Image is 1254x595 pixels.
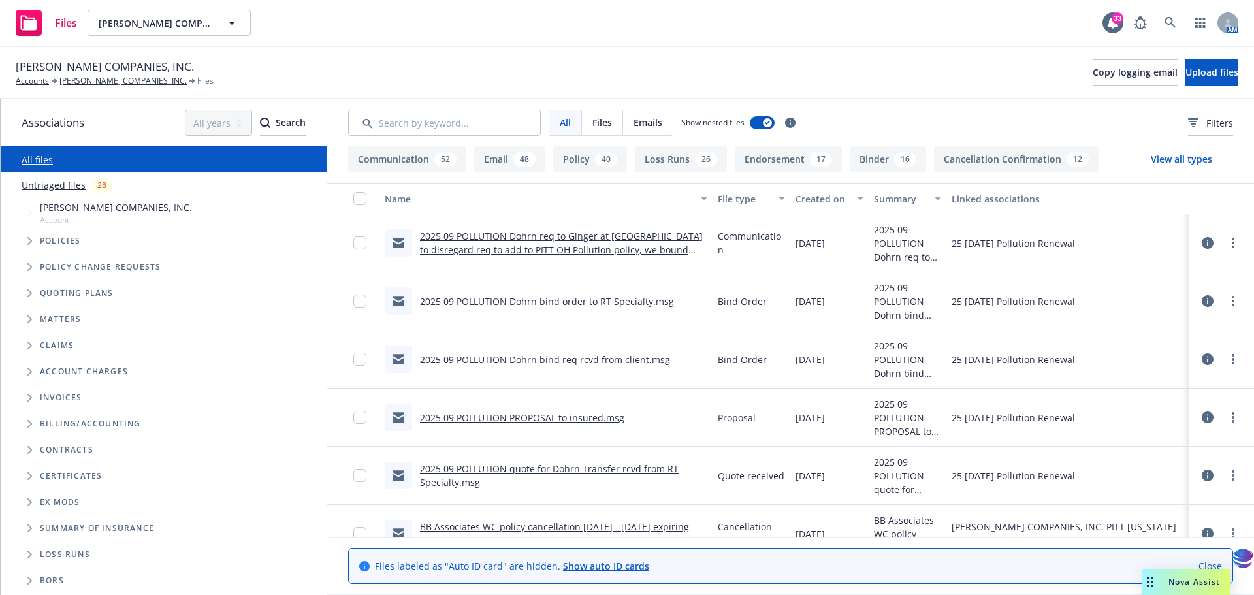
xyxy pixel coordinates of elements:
span: Contracts [40,446,93,454]
a: more [1225,468,1241,483]
div: 26 [695,152,717,167]
span: Billing/Accounting [40,420,141,428]
button: Created on [790,183,869,214]
span: All [560,116,571,129]
a: more [1225,526,1241,541]
span: Files [55,18,77,28]
a: Accounts [16,75,49,87]
div: File type [718,192,771,206]
div: Search [260,110,306,135]
span: Claims [40,342,74,349]
button: Policy [553,146,627,172]
a: Files [10,5,82,41]
div: 40 [595,152,617,167]
button: Loss Runs [635,146,727,172]
div: 25 [DATE] Pollution Renewal [952,295,1075,308]
span: Associations [22,114,84,131]
a: Untriaged files [22,178,86,192]
a: 2025 09 POLLUTION Dohrn req to Ginger at [GEOGRAPHIC_DATA] to disregard req to add to PITT OH Pol... [420,230,703,270]
img: svg+xml;base64,PHN2ZyB3aWR0aD0iMzQiIGhlaWdodD0iMzQiIHZpZXdCb3g9IjAgMCAzNCAzNCIgZmlsbD0ibm9uZSIgeG... [1232,546,1254,570]
button: Copy logging email [1093,59,1178,86]
div: 12 [1067,152,1089,167]
span: 2025 09 POLLUTION Dohrn bind order to RT Specialty [874,281,942,322]
span: Files [197,75,214,87]
a: Report a Bug [1127,10,1153,36]
div: 28 [91,178,113,193]
div: 33 [1112,12,1123,24]
span: Certificates [40,472,102,480]
span: 2025 09 POLLUTION quote for Dohrn Transfer rcvd from RT Specialty [874,455,942,496]
a: more [1225,293,1241,309]
span: [DATE] [796,527,825,541]
a: Show auto ID cards [563,560,649,572]
div: 25 [DATE] Pollution Renewal [952,353,1075,366]
div: [PERSON_NAME] COMPANIES, INC. PITT [US_STATE] EXPRESS LLC [952,520,1183,547]
span: [DATE] [796,469,825,483]
span: Policy change requests [40,263,161,271]
div: Folder Tree Example [1,411,327,594]
button: [PERSON_NAME] COMPANIES, INC. [88,10,251,36]
div: 17 [810,152,832,167]
span: BORs [40,577,64,585]
span: [DATE] [796,411,825,425]
a: Switch app [1187,10,1214,36]
input: Select all [353,192,366,205]
button: SearchSearch [260,110,306,136]
button: Upload files [1185,59,1238,86]
span: Loss Runs [40,551,90,558]
div: 52 [434,152,457,167]
input: Toggle Row Selected [353,353,366,366]
span: [DATE] [796,353,825,366]
a: 2025 09 POLLUTION Dohrn bind req rcvd from client.msg [420,353,670,366]
a: 2025 09 POLLUTION quote for Dohrn Transfer rcvd from RT Specialty.msg [420,462,679,489]
input: Toggle Row Selected [353,411,366,424]
button: Cancellation Confirmation [934,146,1099,172]
span: Quoting plans [40,289,114,297]
span: [PERSON_NAME] COMPANIES, INC. [16,58,194,75]
span: [DATE] [796,236,825,250]
a: more [1225,410,1241,425]
span: BB Associates WC policy cancellation [DATE] - [DATE] expiring term with Huntington Bank [874,513,942,555]
span: Account [40,214,192,225]
span: Summary of insurance [40,524,154,532]
span: Filters [1188,116,1233,130]
div: Summary [874,192,927,206]
span: Files [592,116,612,129]
span: Account charges [40,368,128,376]
div: 25 [DATE] Pollution Renewal [952,411,1075,425]
button: Summary [869,183,947,214]
div: 48 [513,152,536,167]
span: Invoices [40,394,82,402]
div: Linked associations [952,192,1183,206]
a: [PERSON_NAME] COMPANIES, INC. [59,75,187,87]
input: Search by keyword... [348,110,541,136]
span: Policies [40,237,81,245]
div: Drag to move [1142,569,1158,595]
button: Email [474,146,545,172]
button: Communication [348,146,466,172]
button: View all types [1130,146,1233,172]
a: Close [1198,559,1222,573]
span: [PERSON_NAME] COMPANIES, INC. [99,16,212,30]
input: Toggle Row Selected [353,295,366,308]
input: Toggle Row Selected [353,527,366,540]
a: 2025 09 POLLUTION PROPOSAL to insured.msg [420,411,624,424]
span: Emails [634,116,662,129]
span: Matters [40,315,81,323]
button: Name [379,183,713,214]
span: 2025 09 POLLUTION Dohrn bind req rcvd from client [874,339,942,380]
span: [DATE] [796,295,825,308]
span: Ex Mods [40,498,80,506]
div: Tree Example [1,198,327,411]
input: Toggle Row Selected [353,469,366,482]
span: Bind Order [718,295,767,308]
button: Nova Assist [1142,569,1230,595]
button: Endorsement [735,146,842,172]
div: 16 [894,152,916,167]
div: Created on [796,192,849,206]
span: 2025 09 POLLUTION Dohrn req to Ginger at [GEOGRAPHIC_DATA] to disregard req to add to PITT OH Pol... [874,223,942,264]
span: Cancellation Confirmation [718,520,786,547]
button: Linked associations [946,183,1189,214]
span: Copy logging email [1093,66,1178,78]
span: Upload files [1185,66,1238,78]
